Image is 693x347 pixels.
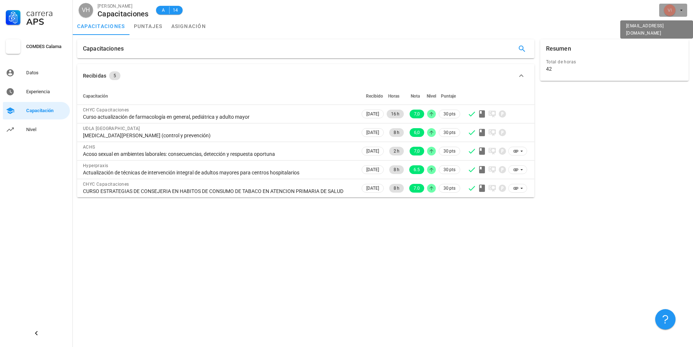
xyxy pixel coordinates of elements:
span: CHYC Capacitaciones [83,107,129,113]
div: Curso actualización de farmacología en general, pediátrica y adulto mayor [83,114,354,120]
span: 8 h [394,128,399,137]
a: asignación [167,17,211,35]
a: puntajes [130,17,167,35]
div: 42 [546,66,552,72]
span: 5 [113,71,116,80]
span: 14 [172,7,178,14]
span: CHYC Capacitaciones [83,182,129,187]
span: Hyperpraxis [83,163,108,168]
span: 8 h [394,184,399,193]
span: UDLA [GEOGRAPHIC_DATA] [83,126,140,131]
span: [DATE] [366,129,379,137]
th: Nota [405,87,426,105]
th: Nivel [426,87,437,105]
div: Experiencia [26,89,67,95]
th: Puntaje [437,87,462,105]
span: 30 pts [443,166,455,173]
th: Recibido [360,87,385,105]
span: 7.0 [414,184,420,193]
div: avatar [664,4,676,16]
span: 30 pts [443,110,455,118]
div: APS [26,17,67,26]
div: Total de horas [546,58,683,66]
span: Recibido [366,94,383,99]
span: 7,0 [414,147,420,155]
span: [DATE] [366,147,379,155]
span: [DATE] [366,110,379,118]
div: Actualización de técnicas de intervención integral de adultos mayores para centros hospitalarios [83,169,354,176]
span: A [160,7,166,14]
div: Capacitaciones [97,10,149,18]
a: Experiencia [3,83,70,100]
div: Resumen [546,39,571,58]
span: Puntaje [441,94,456,99]
div: Datos [26,70,67,76]
div: Recibidas [83,72,106,80]
span: 6.5 [414,165,420,174]
div: CURSO ESTRATEGIAS DE CONSEJERIA EN HABITOS DE CONSUMO DE TABACO EN ATENCION PRIMARIA DE SALUD [83,188,354,194]
div: Carrera [26,9,67,17]
a: Datos [3,64,70,82]
div: COMDES Calama [26,44,67,50]
span: [DATE] [366,166,379,174]
a: Nivel [3,121,70,138]
div: [MEDICAL_DATA][PERSON_NAME] (control y prevención) [83,132,354,139]
div: Acoso sexual en ambientes laborales: consecuencias, detección y respuesta oportuna [83,151,354,157]
span: 6,0 [414,128,420,137]
span: Horas [388,94,399,99]
a: capacitaciones [73,17,130,35]
button: Recibidas 5 [77,64,534,87]
span: ACHS [83,145,95,150]
span: Nivel [427,94,436,99]
span: 7,0 [414,110,420,118]
span: 2 h [394,147,399,155]
th: Horas [385,87,405,105]
div: avatar [79,3,93,17]
div: Nivel [26,127,67,133]
span: Capacitación [83,94,108,99]
span: 16 h [391,110,399,118]
div: Capacitación [26,108,67,114]
span: 30 pts [443,185,455,192]
span: 30 pts [443,147,455,155]
a: Capacitación [3,102,70,119]
span: VH [82,3,90,17]
div: [PERSON_NAME] [97,3,149,10]
span: 30 pts [443,129,455,136]
th: Capacitación [77,87,360,105]
div: Capacitaciones [83,39,124,58]
span: 8 h [394,165,399,174]
span: [DATE] [366,184,379,192]
span: Nota [411,94,420,99]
